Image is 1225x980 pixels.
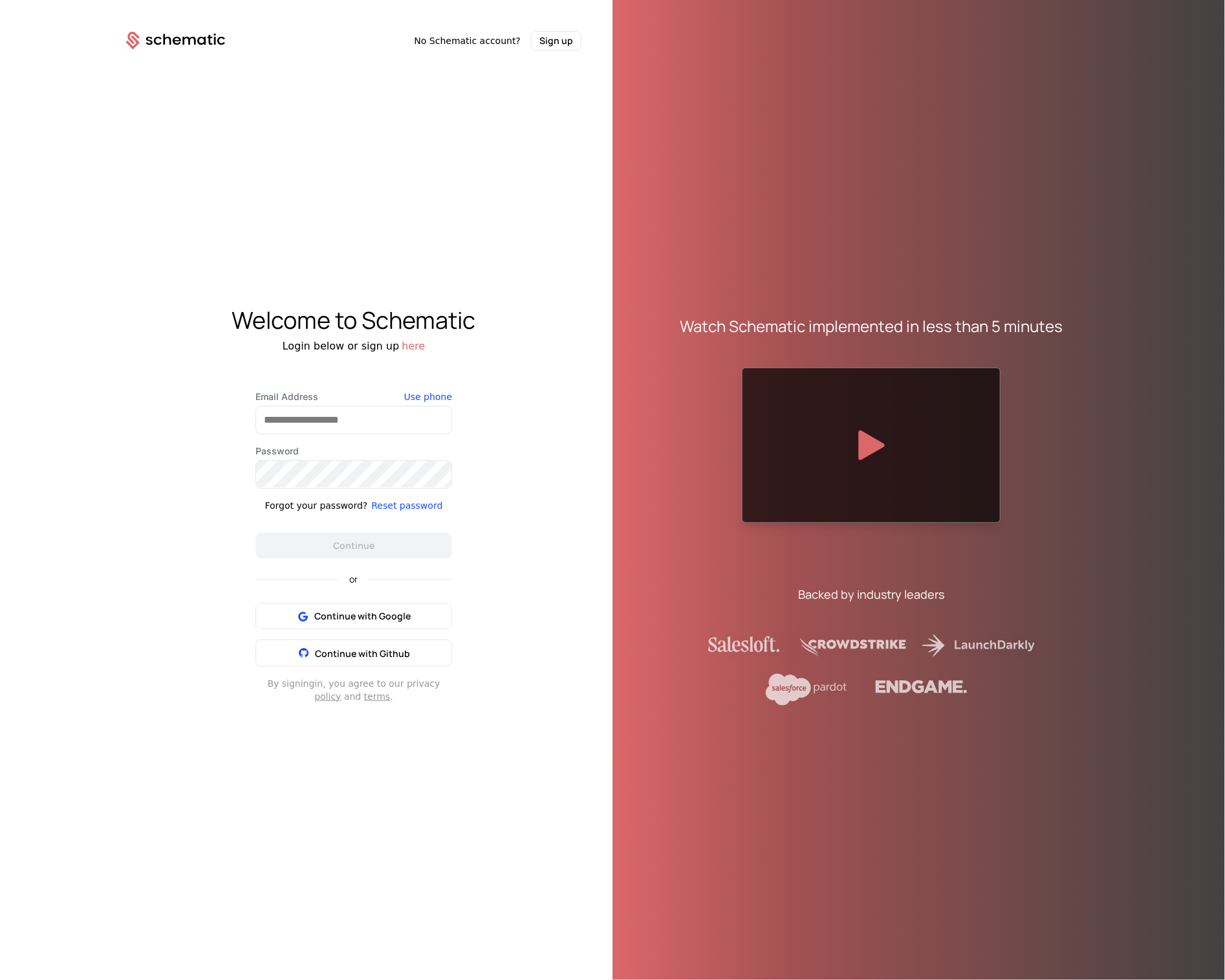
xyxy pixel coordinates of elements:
button: Use phone [404,390,452,403]
button: Reset password [371,499,442,512]
label: Email Address [255,390,452,403]
div: Login below or sign up [95,339,612,354]
span: Continue with Github [316,647,411,660]
button: here [402,339,425,354]
button: Continue with Github [255,640,452,667]
div: By signing in , you agree to our privacy and . [255,677,452,703]
span: No Schematic account? [414,34,521,47]
span: Continue with Google [315,610,411,623]
button: Continue [255,533,452,559]
div: Forgot your password? [265,499,368,512]
button: Continue with Google [255,603,452,629]
div: Welcome to Schematic [95,307,612,333]
div: Watch Schematic implemented in less than 5 minutes [680,316,1063,337]
a: terms [364,691,391,702]
a: policy [314,691,341,702]
button: Sign up [531,31,581,50]
span: or [340,575,369,584]
label: Password [255,445,452,458]
div: Backed by industry leaders [798,585,944,603]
